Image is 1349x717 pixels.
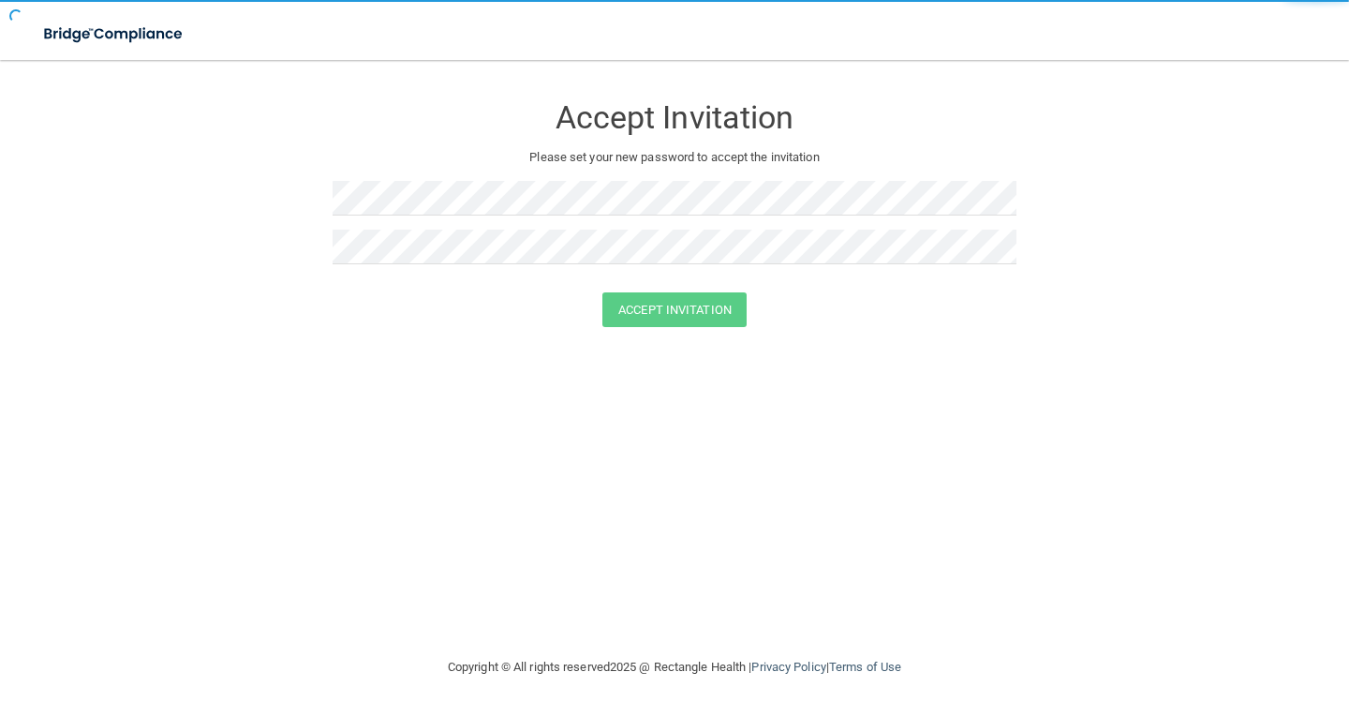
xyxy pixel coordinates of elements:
[347,146,1002,169] p: Please set your new password to accept the invitation
[333,637,1016,697] div: Copyright © All rights reserved 2025 @ Rectangle Health | |
[333,100,1016,135] h3: Accept Invitation
[602,292,747,327] button: Accept Invitation
[751,660,825,674] a: Privacy Policy
[28,15,200,53] img: bridge_compliance_login_screen.278c3ca4.svg
[829,660,901,674] a: Terms of Use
